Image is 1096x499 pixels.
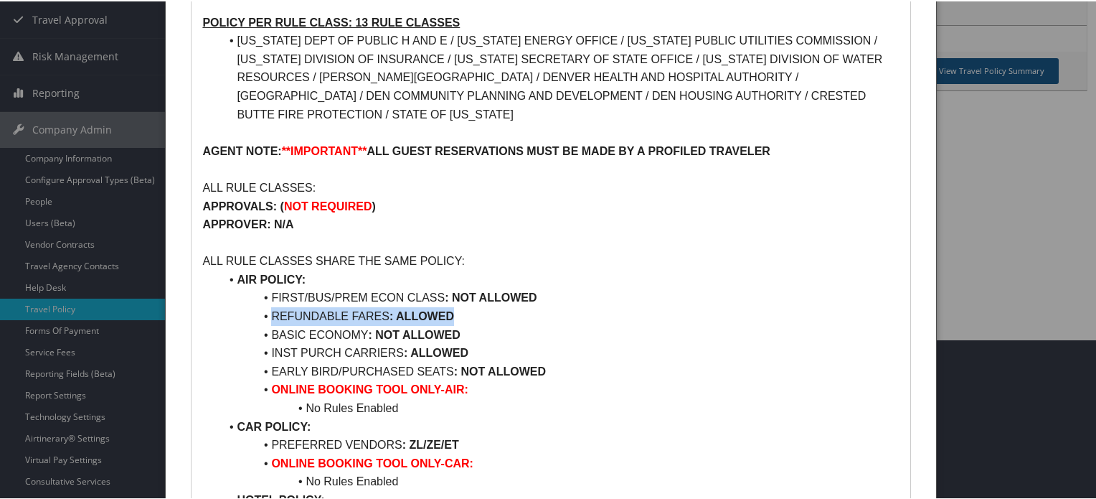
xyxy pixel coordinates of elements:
[219,471,899,490] li: No Rules Enabled
[369,327,460,340] strong: : NOT ALLOWED
[219,306,899,325] li: REFUNDABLE FARES
[219,398,899,416] li: No Rules Enabled
[219,325,899,343] li: BASIC ECONOMY
[202,217,293,229] strong: APPROVER: N/A
[271,382,468,394] strong: ONLINE BOOKING TOOL ONLY-AIR:
[271,456,473,468] strong: ONLINE BOOKING TOOL ONLY-CAR:
[237,419,311,432] strong: CAR POLICY:
[389,309,454,321] strong: : ALLOWED
[202,251,899,269] p: ALL RULE CLASSES SHARE THE SAME POLICY:
[367,144,770,156] strong: ALL GUEST RESERVATIONS MUST BE MADE BY A PROFILED TRAVELER
[402,437,459,449] strong: : ZL/ZE/ET
[219,287,899,306] li: FIRST/BUS/PREM ECON CLASS
[372,199,376,211] strong: )
[237,272,306,284] strong: AIR POLICY:
[454,364,546,376] strong: : NOT ALLOWED
[202,177,899,196] p: ALL RULE CLASSES:
[202,15,460,27] u: POLICY PER RULE CLASS: 13 RULE CLASSES
[219,30,899,122] li: [US_STATE] DEPT OF PUBLIC H AND E / [US_STATE] ENERGY OFFICE / [US_STATE] PUBLIC UTILITIES COMMIS...
[219,361,899,380] li: EARLY BIRD/PURCHASED SEATS
[404,345,468,358] strong: : ALLOWED
[219,434,899,453] li: PREFERRED VENDORS
[219,342,899,361] li: INST PURCH CARRIERS
[284,199,372,211] strong: NOT REQUIRED
[202,199,283,211] strong: APPROVALS: (
[202,144,281,156] strong: AGENT NOTE:
[445,290,537,302] strong: : NOT ALLOWED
